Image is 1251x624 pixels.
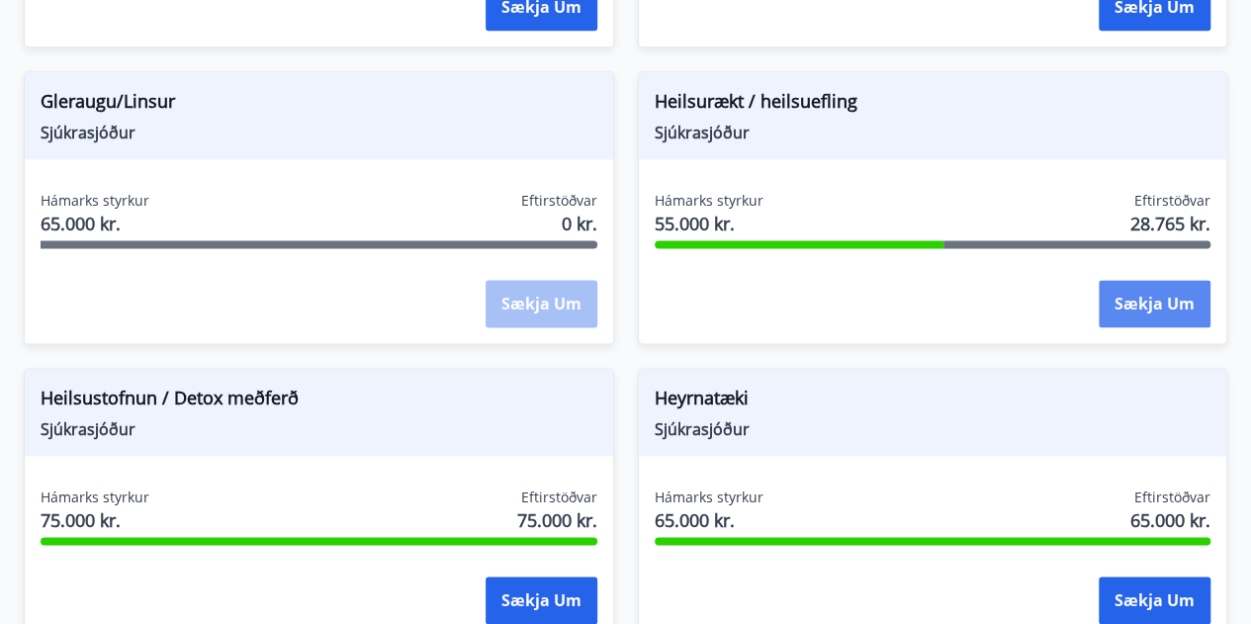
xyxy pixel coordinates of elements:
span: 75.000 kr. [41,507,149,533]
span: Hámarks styrkur [655,191,763,211]
span: 28.765 kr. [1130,211,1210,236]
span: Sjúkrasjóður [655,418,1211,440]
span: Eftirstöðvar [1134,191,1210,211]
span: 65.000 kr. [41,211,149,236]
span: Eftirstöðvar [521,191,597,211]
span: Eftirstöðvar [521,488,597,507]
span: 65.000 kr. [1130,507,1210,533]
span: Gleraugu/Linsur [41,88,597,122]
span: Heilsustofnun / Detox meðferð [41,385,597,418]
span: 75.000 kr. [517,507,597,533]
span: Hámarks styrkur [41,191,149,211]
span: 65.000 kr. [655,507,763,533]
span: Sjúkrasjóður [655,122,1211,143]
span: Hámarks styrkur [41,488,149,507]
span: Heilsurækt / heilsuefling [655,88,1211,122]
span: 0 kr. [562,211,597,236]
button: Sækja um [1099,280,1210,327]
span: 55.000 kr. [655,211,763,236]
span: Hámarks styrkur [655,488,763,507]
span: Heyrnatæki [655,385,1211,418]
button: Sækja um [486,577,597,624]
span: Sjúkrasjóður [41,122,597,143]
button: Sækja um [1099,577,1210,624]
span: Sjúkrasjóður [41,418,597,440]
span: Eftirstöðvar [1134,488,1210,507]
